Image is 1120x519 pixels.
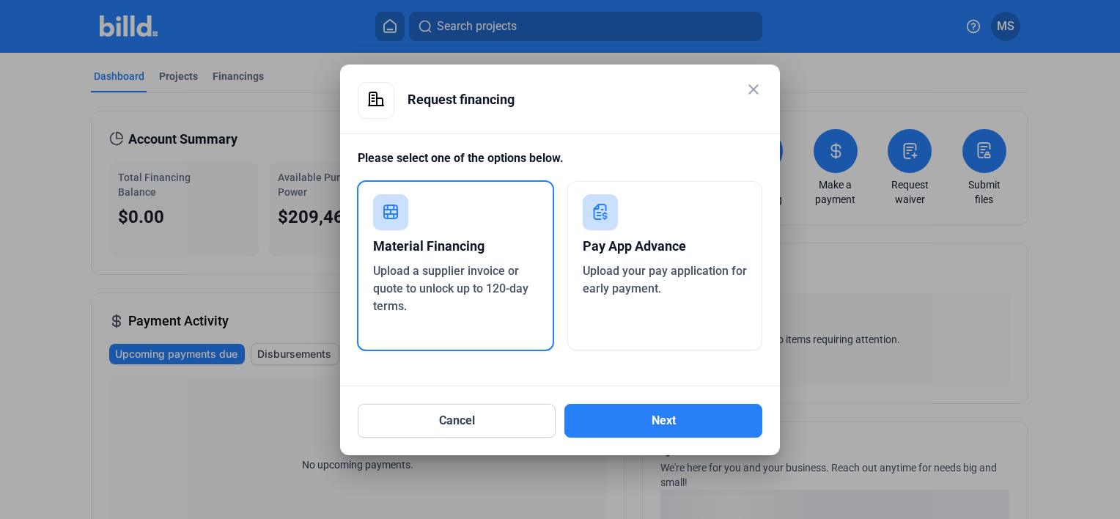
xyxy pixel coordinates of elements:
span: Upload your pay application for early payment. [583,264,747,295]
div: Material Financing [373,230,538,262]
div: Pay App Advance [583,230,748,262]
div: Please select one of the options below. [358,150,762,181]
mat-icon: close [745,81,762,98]
span: Upload a supplier invoice or quote to unlock up to 120-day terms. [373,264,528,313]
button: Next [564,404,762,438]
button: Cancel [358,404,556,438]
div: Request financing [408,82,762,117]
